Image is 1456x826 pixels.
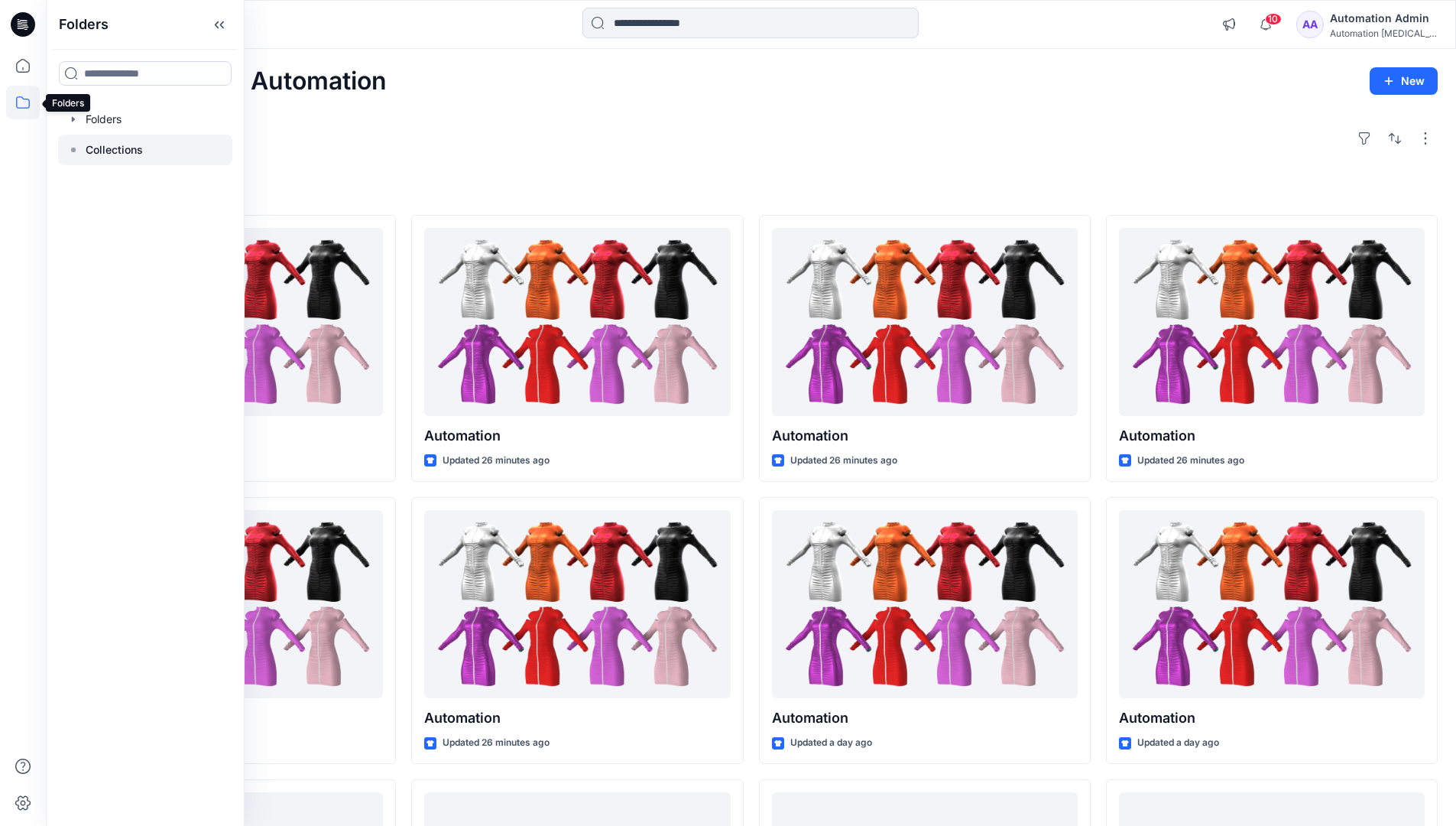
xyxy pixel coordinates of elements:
[424,707,730,729] p: Automation
[1119,510,1425,699] a: Automation
[790,735,872,751] p: Updated a day ago
[1330,9,1437,28] div: Automation Admin
[443,735,550,751] p: Updated 26 minutes ago
[424,425,730,447] p: Automation
[772,707,1078,729] p: Automation
[424,228,730,417] a: Automation
[443,453,550,469] p: Updated 26 minutes ago
[1330,28,1437,39] div: Automation [MEDICAL_DATA]...
[86,141,143,159] p: Collections
[1119,228,1425,417] a: Automation
[772,425,1078,447] p: Automation
[1296,11,1324,38] div: AA
[772,228,1078,417] a: Automation
[1137,453,1244,469] p: Updated 26 minutes ago
[1265,13,1282,25] span: 10
[64,181,1438,200] h4: Styles
[424,510,730,699] a: Automation
[1137,735,1219,751] p: Updated a day ago
[1370,67,1438,95] button: New
[1119,425,1425,447] p: Automation
[790,453,897,469] p: Updated 26 minutes ago
[772,510,1078,699] a: Automation
[1119,707,1425,729] p: Automation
